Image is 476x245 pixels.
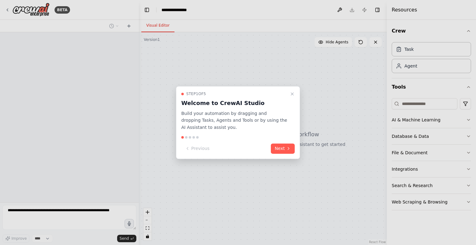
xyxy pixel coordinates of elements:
[181,99,287,107] h3: Welcome to CrewAI Studio
[181,110,287,131] p: Build your automation by dragging and dropping Tasks, Agents and Tools or by using the AI Assista...
[271,143,295,154] button: Next
[143,6,151,14] button: Hide left sidebar
[186,91,206,96] span: Step 1 of 5
[181,143,213,154] button: Previous
[289,90,296,98] button: Close walkthrough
